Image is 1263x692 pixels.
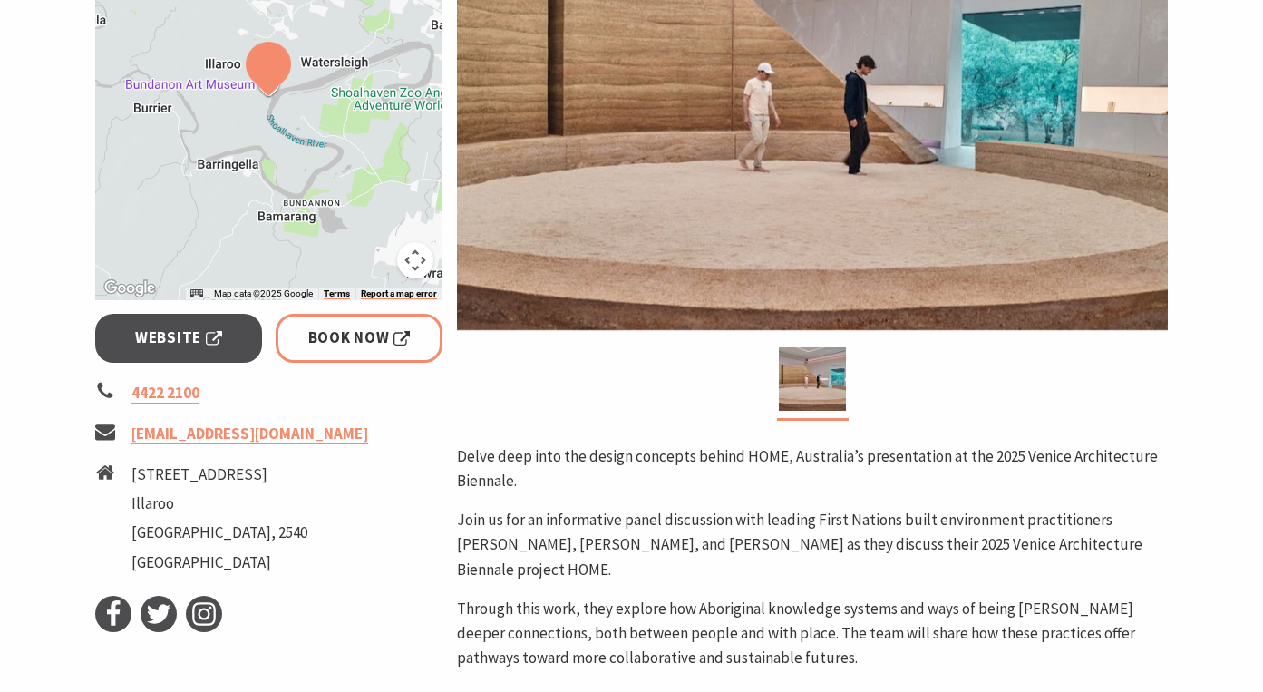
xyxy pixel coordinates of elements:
a: 4422 2100 [131,383,199,404]
a: [EMAIL_ADDRESS][DOMAIN_NAME] [131,424,368,444]
a: Report a map error [361,288,437,299]
p: Join us for an informative panel discussion with leading First Nations built environment practiti... [457,508,1168,582]
img: Google [100,277,160,300]
button: Keyboard shortcuts [190,288,203,300]
a: Click to see this area on Google Maps [100,277,160,300]
a: Website [95,314,263,362]
a: Book Now [276,314,443,362]
li: Illaroo [131,492,307,516]
span: Book Now [308,326,411,350]
p: Delve deep into the design concepts behind HOME, Australia’s presentation at the 2025 Venice Arch... [457,444,1168,493]
span: Website [135,326,222,350]
li: [GEOGRAPHIC_DATA] [131,551,307,575]
a: Terms (opens in new tab) [324,288,350,299]
p: Through this work, they explore how Aboriginal knowledge systems and ways of being [PERSON_NAME] ... [457,597,1168,671]
img: Two visitors stand in the middle ofn a circular stone art installation with sand in the middle [779,347,846,411]
span: Map data ©2025 Google [214,288,313,298]
li: [STREET_ADDRESS] [131,463,307,487]
button: Map camera controls [397,242,433,278]
li: [GEOGRAPHIC_DATA], 2540 [131,521,307,545]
